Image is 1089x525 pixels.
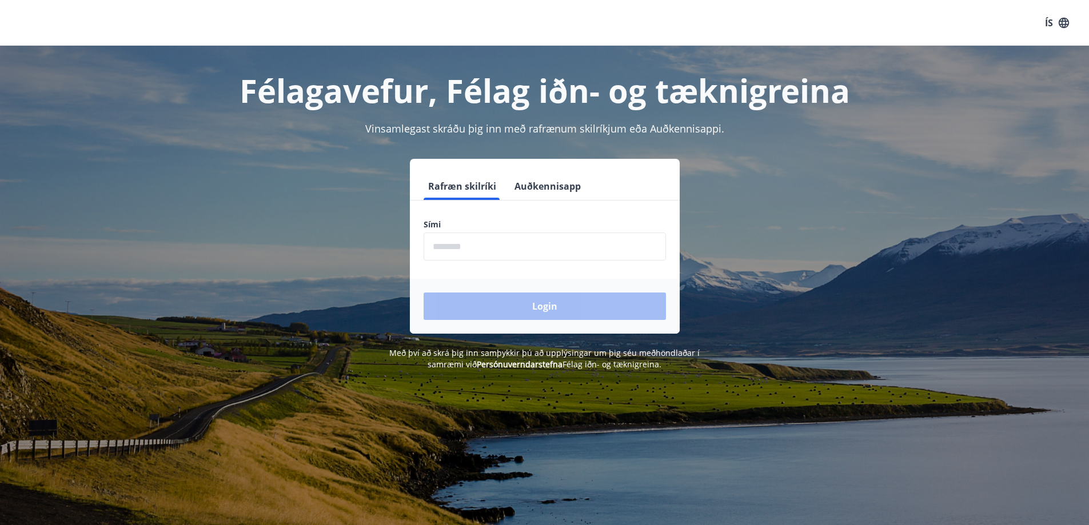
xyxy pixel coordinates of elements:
button: Rafræn skilríki [424,173,501,200]
span: Með því að skrá þig inn samþykkir þú að upplýsingar um þig séu meðhöndlaðar í samræmi við Félag i... [389,347,700,370]
label: Sími [424,219,666,230]
button: Auðkennisapp [510,173,585,200]
span: Vinsamlegast skráðu þig inn með rafrænum skilríkjum eða Auðkennisappi. [365,122,724,135]
a: Persónuverndarstefna [477,359,563,370]
h1: Félagavefur, Félag iðn- og tæknigreina [147,69,943,112]
button: ÍS [1039,13,1075,33]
